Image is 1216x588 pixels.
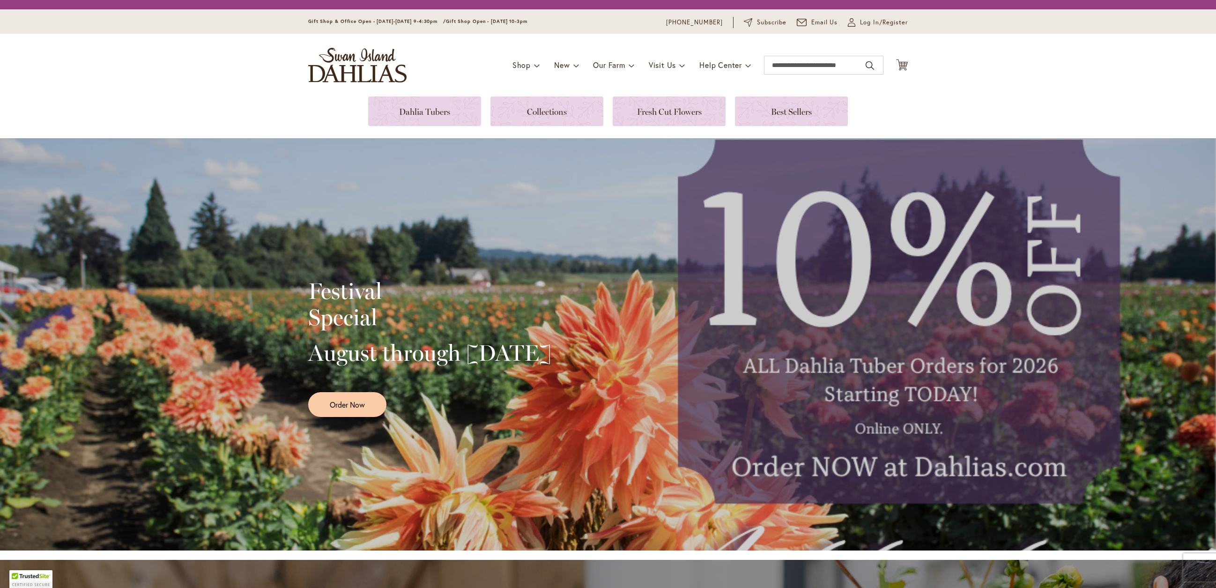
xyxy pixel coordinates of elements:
div: TrustedSite Certified [9,570,52,588]
span: Shop [512,60,531,70]
span: Our Farm [593,60,625,70]
h2: August through [DATE] [308,340,551,366]
button: Search [866,58,874,73]
a: [PHONE_NUMBER] [666,18,723,27]
a: store logo [308,48,407,82]
span: Gift Shop Open - [DATE] 10-3pm [446,18,527,24]
span: Log In/Register [860,18,908,27]
a: Log In/Register [848,18,908,27]
span: Email Us [811,18,838,27]
span: Order Now [330,399,365,410]
a: Order Now [308,392,386,417]
span: Help Center [699,60,742,70]
h2: Festival Special [308,278,551,330]
span: Visit Us [649,60,676,70]
span: New [554,60,570,70]
span: Gift Shop & Office Open - [DATE]-[DATE] 9-4:30pm / [308,18,446,24]
a: Subscribe [744,18,786,27]
span: Subscribe [757,18,786,27]
a: Email Us [797,18,838,27]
